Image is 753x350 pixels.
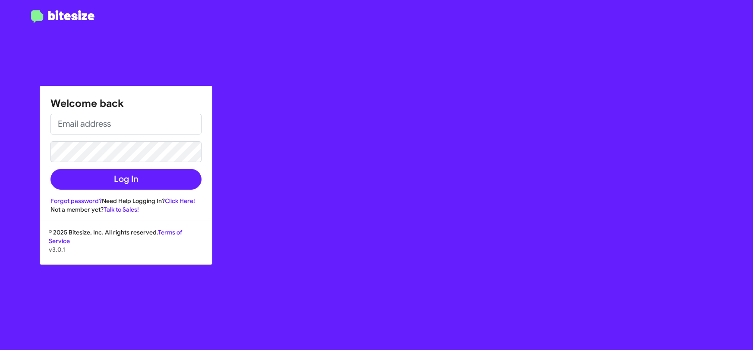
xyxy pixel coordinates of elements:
input: Email address [50,114,202,134]
a: Terms of Service [49,228,182,245]
a: Forgot password? [50,197,102,205]
div: Need Help Logging In? [50,197,202,205]
button: Log In [50,169,202,190]
div: © 2025 Bitesize, Inc. All rights reserved. [40,228,212,264]
p: v3.0.1 [49,245,203,254]
h1: Welcome back [50,97,202,110]
a: Click Here! [165,197,195,205]
a: Talk to Sales! [104,206,139,213]
div: Not a member yet? [50,205,202,214]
